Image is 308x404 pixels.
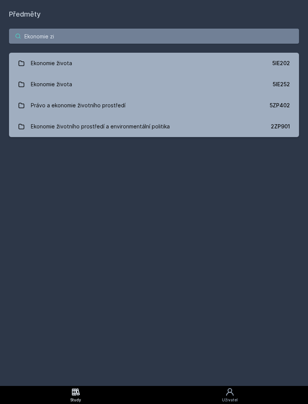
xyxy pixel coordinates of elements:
[9,74,299,95] a: Ekonomie života 5IE252
[31,98,125,113] div: Právo a ekonomie životního prostředí
[270,102,290,109] div: 5ZP402
[222,397,238,403] div: Uživatel
[31,56,72,71] div: Ekonomie života
[9,53,299,74] a: Ekonomie života 5IE202
[9,95,299,116] a: Právo a ekonomie životního prostředí 5ZP402
[31,77,72,92] div: Ekonomie života
[31,119,170,134] div: Ekonomie životního prostředí a environmentální politika
[70,397,81,403] div: Study
[272,59,290,67] div: 5IE202
[273,81,290,88] div: 5IE252
[9,29,299,44] input: Název nebo ident předmětu…
[9,9,299,20] h1: Předměty
[271,123,290,130] div: 2ZP901
[9,116,299,137] a: Ekonomie životního prostředí a environmentální politika 2ZP901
